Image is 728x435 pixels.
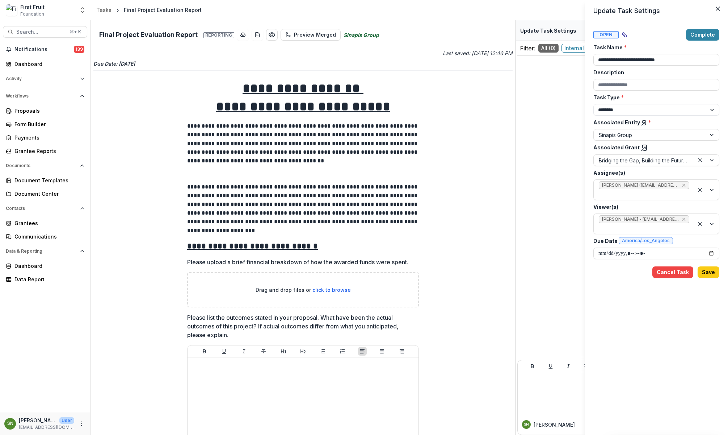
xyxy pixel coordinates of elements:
span: [PERSON_NAME] ([EMAIL_ADDRESS][DOMAIN_NAME]) [602,183,679,188]
label: Due Date [593,237,715,245]
label: Task Name [593,43,715,51]
label: Associated Entity [593,119,715,126]
button: Cancel Task [652,266,693,278]
button: Save [698,266,719,278]
span: America/Los_Angeles [622,238,670,243]
div: Remove Sofia Njoroge - sofia@firstfruit.org [681,216,687,223]
div: Clear selected options [696,156,704,165]
span: Open [593,31,619,38]
label: Associated Grant [593,144,715,152]
div: Clear selected options [696,220,704,228]
div: Remove Keegan White (kwhite@sinapis.org) [681,182,687,189]
label: Description [593,69,715,76]
button: View dependent tasks [619,29,630,41]
label: Assignee(s) [593,169,715,177]
button: Close [712,3,724,14]
label: Viewer(s) [593,203,715,211]
button: Complete [686,29,719,41]
div: Clear selected options [696,186,704,194]
span: [PERSON_NAME] - [EMAIL_ADDRESS][DOMAIN_NAME] [602,217,679,222]
label: Task Type [593,94,715,101]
